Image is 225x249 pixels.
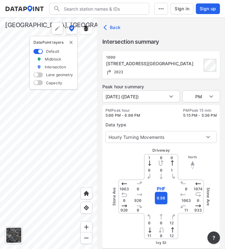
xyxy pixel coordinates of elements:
[102,90,180,102] div: [DATE] ([DATE])
[83,235,89,241] img: MAAAAAElFTkSuQmCC
[80,188,92,199] div: Home
[171,3,193,14] button: Sign in
[196,3,220,14] button: Sign up
[105,24,121,31] span: Back
[195,3,220,14] a: Sign up
[106,61,202,67] div: W Stone Ave & Ivy St
[112,188,116,206] span: Stone Ave
[182,90,220,102] div: PM
[83,224,89,230] img: ZvzfEJKXnyWIrJytrsY285QMwk63cM6Drc+sIAAAAASUVORK5CYII=
[112,70,124,74] span: 2023
[37,64,41,70] img: marker_Intersection.6861001b.svg
[46,80,62,85] label: Capacity
[105,113,141,118] span: 5:00 PM - 6:00 PM
[80,232,92,244] div: Zoom out
[152,148,170,153] span: Driveway
[102,84,220,90] label: Peak hour summary
[105,108,141,113] label: PM Peak hour
[45,64,66,70] label: Intersection
[207,232,220,244] button: more
[102,37,220,46] label: Intersection summary
[200,6,216,12] span: Sign up
[206,188,211,206] span: Stone Ave
[33,40,74,45] p: DataPoint layers
[211,234,216,242] span: ?
[61,4,145,14] input: Search
[183,108,217,113] label: PM Peak 15 min
[105,122,217,128] label: Data type
[37,56,41,62] img: marker_Midblock.5ba75e30.svg
[80,221,92,233] div: Zoom in
[105,131,217,143] div: Hourly Turning Movements
[83,190,89,197] img: +XpAUvaXAN7GudzAAAAAElFTkSuQmCC
[54,25,60,32] img: +Dz8AAAAASUVORK5CYII=
[46,49,59,54] label: Default
[5,21,132,29] div: [GEOGRAPHIC_DATA], [GEOGRAPHIC_DATA]
[102,22,123,32] button: Back
[5,227,23,244] div: Toggle basemap
[69,40,74,45] img: close-external-leyer.3061a1c7.svg
[106,55,202,60] div: 1000
[183,113,217,118] span: 5:15 PM - 5:30 PM
[5,6,44,12] img: dataPointLogo.9353c09d.svg
[80,202,92,214] div: View my location
[175,6,189,12] span: Sign in
[46,72,73,77] label: Lane geometry
[83,205,89,211] img: zeq5HYn9AnE9l6UmnFLPAAAAAElFTkSuQmCC
[69,40,74,45] button: delete
[45,56,61,62] label: Midblock
[169,3,195,14] a: Sign in
[106,69,112,75] img: EXHE7HSyln9AEgfAt3MXZNtyHIFksAAAAASUVORK5CYII=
